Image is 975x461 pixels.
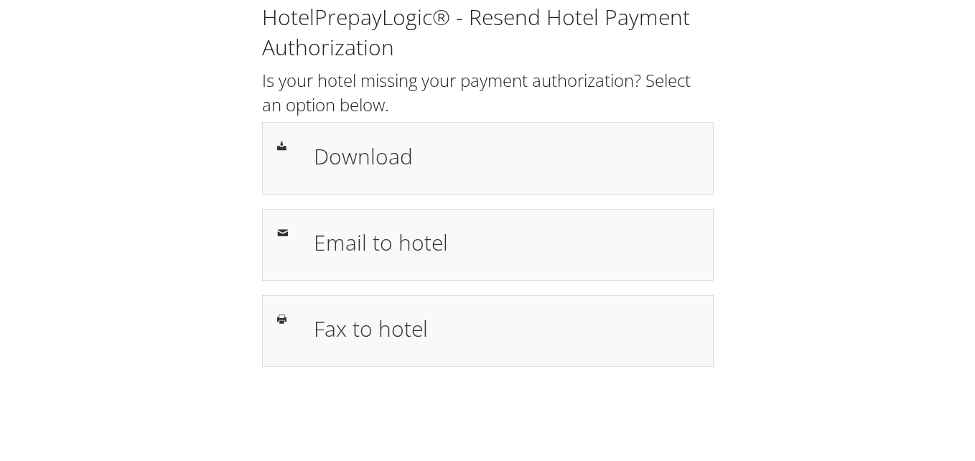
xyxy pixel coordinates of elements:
a: Email to hotel [262,209,714,281]
h1: Email to hotel [314,226,699,259]
h2: Is your hotel missing your payment authorization? Select an option below. [262,68,714,116]
h1: HotelPrepayLogic® - Resend Hotel Payment Authorization [262,2,714,62]
h1: Fax to hotel [314,312,699,345]
a: Download [262,122,714,194]
a: Fax to hotel [262,295,714,367]
h1: Download [314,140,699,172]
